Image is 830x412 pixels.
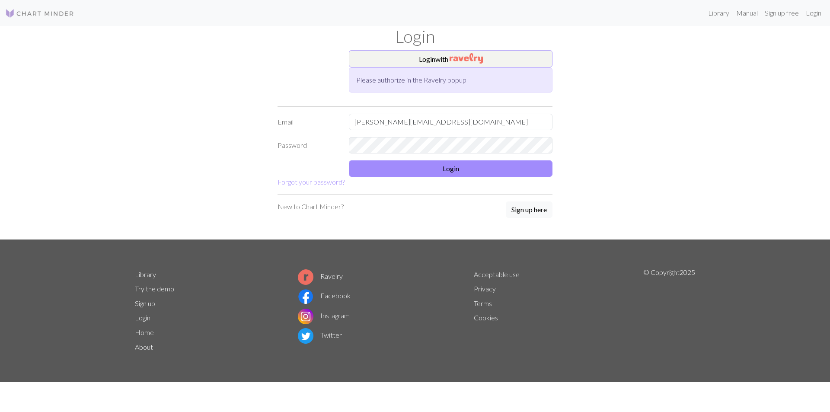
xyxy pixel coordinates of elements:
a: Library [135,270,156,278]
a: Terms [474,299,492,307]
a: About [135,343,153,351]
img: Facebook logo [298,289,313,304]
a: Home [135,328,154,336]
button: Sign up here [506,201,552,218]
div: Please authorize in the Ravelry popup [349,67,552,93]
a: Facebook [298,291,351,300]
a: Try the demo [135,284,174,293]
p: New to Chart Minder? [278,201,344,212]
h1: Login [130,26,700,47]
a: Ravelry [298,272,343,280]
a: Privacy [474,284,496,293]
img: Twitter logo [298,328,313,344]
a: Manual [733,4,761,22]
a: Library [705,4,733,22]
a: Sign up free [761,4,802,22]
a: Login [135,313,150,322]
label: Email [272,114,344,130]
p: © Copyright 2025 [643,267,695,355]
img: Instagram logo [298,309,313,324]
img: Ravelry [450,53,483,64]
img: Logo [5,8,74,19]
label: Password [272,137,344,153]
img: Ravelry logo [298,269,313,285]
a: Cookies [474,313,498,322]
a: Sign up here [506,201,552,219]
a: Login [802,4,825,22]
a: Acceptable use [474,270,520,278]
a: Instagram [298,311,350,319]
a: Twitter [298,331,342,339]
a: Forgot your password? [278,178,345,186]
a: Sign up [135,299,155,307]
button: Loginwith [349,50,552,67]
button: Login [349,160,552,177]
